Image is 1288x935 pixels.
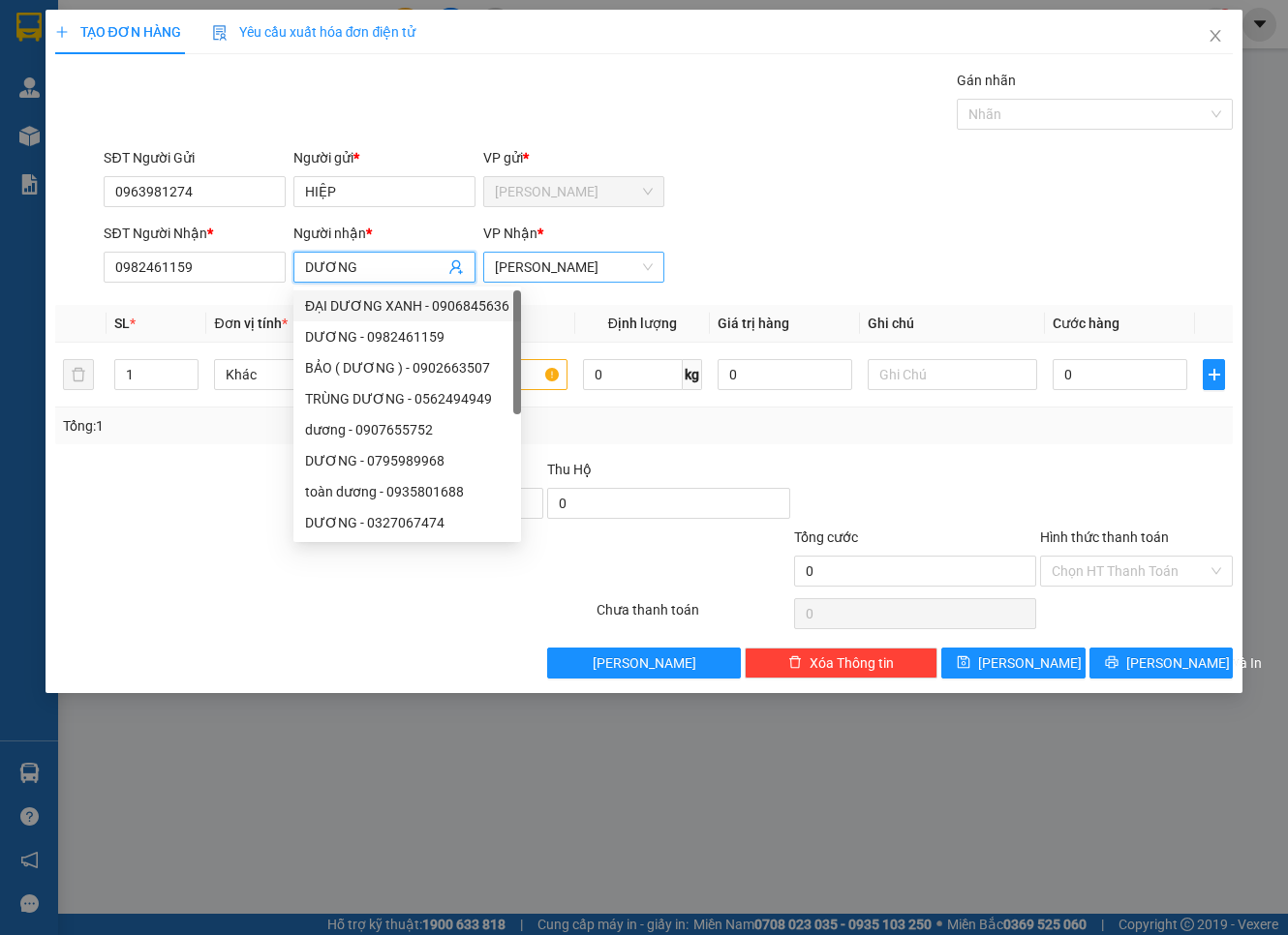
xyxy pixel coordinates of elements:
div: SĐT Người Gửi [104,147,286,168]
div: Người nhận [293,223,475,244]
span: plus [1204,367,1224,382]
div: DƯƠNG - 0327067474 [305,512,509,533]
label: Hình thức thanh toán [1040,529,1169,545]
div: [PERSON_NAME] [16,16,171,60]
div: VP gửi [483,147,665,168]
span: VP Nhận [483,226,537,241]
div: BẢO ( DƯƠNG ) - 0902663507 [305,357,509,378]
div: Quận 5 [185,16,321,40]
span: Đơn vị tính [214,316,287,331]
span: save [957,655,970,671]
div: 0938765240 [185,63,321,90]
button: [PERSON_NAME] [547,648,740,679]
div: LUẬT [16,60,171,83]
span: user-add [448,259,464,275]
button: deleteXóa Thông tin [745,648,937,679]
span: Khác [226,360,371,389]
div: BẢO ( DƯƠNG ) - 0902663507 [293,352,521,383]
span: [PERSON_NAME] và In [1126,652,1262,674]
span: Cam Đức [495,177,654,206]
div: ĐẠI DƯƠNG XANH - 0906845636 [293,290,521,321]
span: Phạm Ngũ Lão [495,253,654,282]
input: 0 [718,359,853,390]
span: close [1208,28,1223,44]
span: Yêu cầu xuất hóa đơn điện tử [212,24,416,40]
div: Người gửi [293,147,475,168]
div: DƯƠNG - 0795989968 [293,445,521,476]
img: icon [212,25,228,41]
button: Close [1188,10,1242,64]
div: DƯƠNG - 0327067474 [293,507,521,538]
div: Tổng: 1 [63,415,499,437]
button: plus [1203,359,1225,390]
span: Giá trị hàng [718,316,789,331]
span: Gửi: [16,16,46,37]
div: ĐẠI DƯƠNG XANH - 0906845636 [305,295,509,317]
div: dương - 0907655752 [293,414,521,445]
span: Nhận: [185,18,231,39]
span: SL [114,316,130,331]
div: SĐT Người Nhận [104,223,286,244]
div: 50.000 [15,122,174,145]
span: Định lượng [608,316,677,331]
span: [PERSON_NAME] [593,652,696,674]
span: plus [55,25,69,39]
span: Cước hàng [1053,316,1119,331]
label: Gán nhãn [957,73,1016,88]
span: delete [788,655,802,671]
span: Tổng cước [794,529,858,545]
span: Đã thu : [15,124,74,144]
div: 0932022922 [16,83,171,110]
span: kg [683,359,702,390]
div: dương - 0907655752 [305,419,509,440]
span: Thu Hộ [547,462,592,477]
span: [PERSON_NAME] [978,652,1082,674]
div: toàn dương - 0935801688 [305,481,509,502]
th: Ghi chú [860,305,1044,343]
input: Ghi Chú [868,359,1036,390]
div: TRÙNG DƯƠNG - 0562494949 [293,383,521,414]
span: Xóa Thông tin [810,652,894,674]
span: TẠO ĐƠN HÀNG [55,24,181,40]
div: DƯƠNG - 0982461159 [305,326,509,347]
div: DƯƠNG - 0795989968 [305,450,509,471]
div: DƯƠNG - 0982461159 [293,321,521,352]
span: printer [1105,655,1119,671]
div: Chưa thanh toán [595,599,791,633]
button: delete [63,359,94,390]
div: toàn dương - 0935801688 [293,476,521,507]
button: save[PERSON_NAME] [941,648,1086,679]
button: printer[PERSON_NAME] và In [1089,648,1234,679]
div: ĐỊNH [185,40,321,63]
div: TRÙNG DƯƠNG - 0562494949 [305,388,509,409]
